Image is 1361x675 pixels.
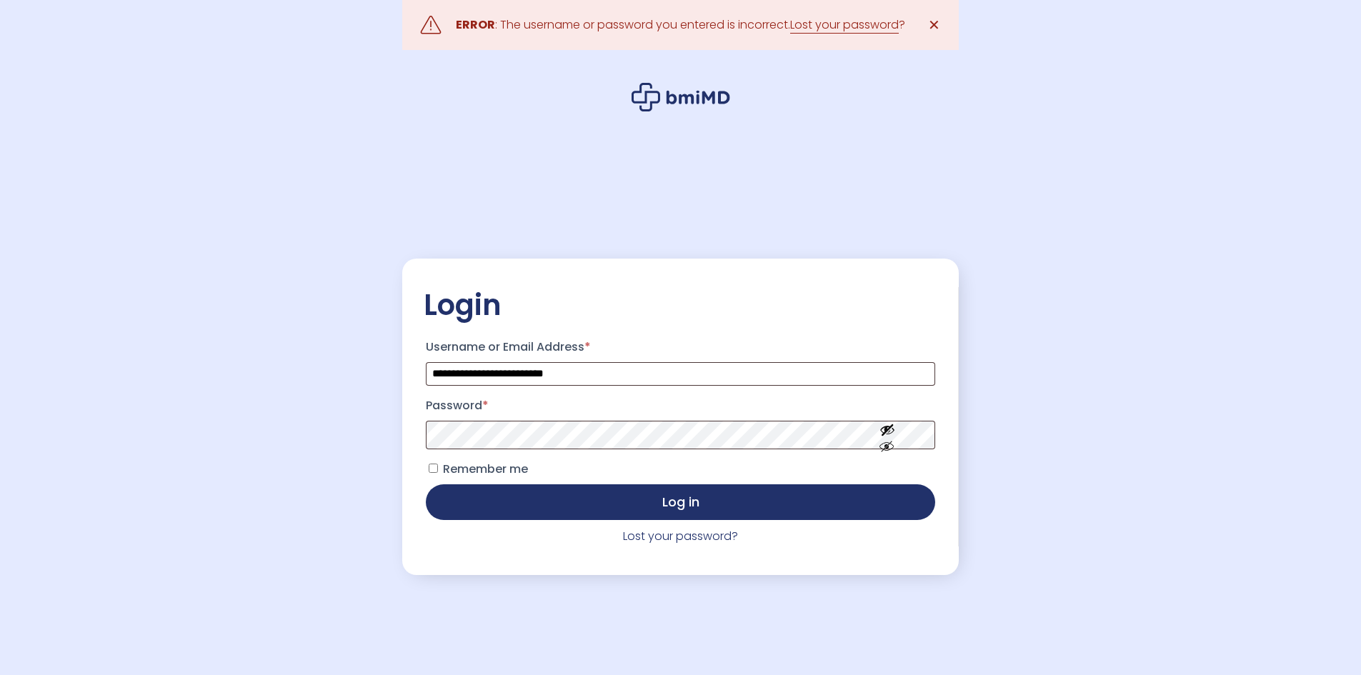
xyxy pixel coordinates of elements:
[443,461,528,477] span: Remember me
[429,464,438,473] input: Remember me
[456,15,905,35] div: : The username or password you entered is incorrect. ?
[456,16,495,33] strong: ERROR
[790,16,899,34] a: Lost your password
[426,394,935,417] label: Password
[919,11,948,39] a: ✕
[847,410,927,459] button: Show password
[424,287,937,323] h2: Login
[928,15,940,35] span: ✕
[426,484,935,520] button: Log in
[623,528,738,544] a: Lost your password?
[426,336,935,359] label: Username or Email Address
